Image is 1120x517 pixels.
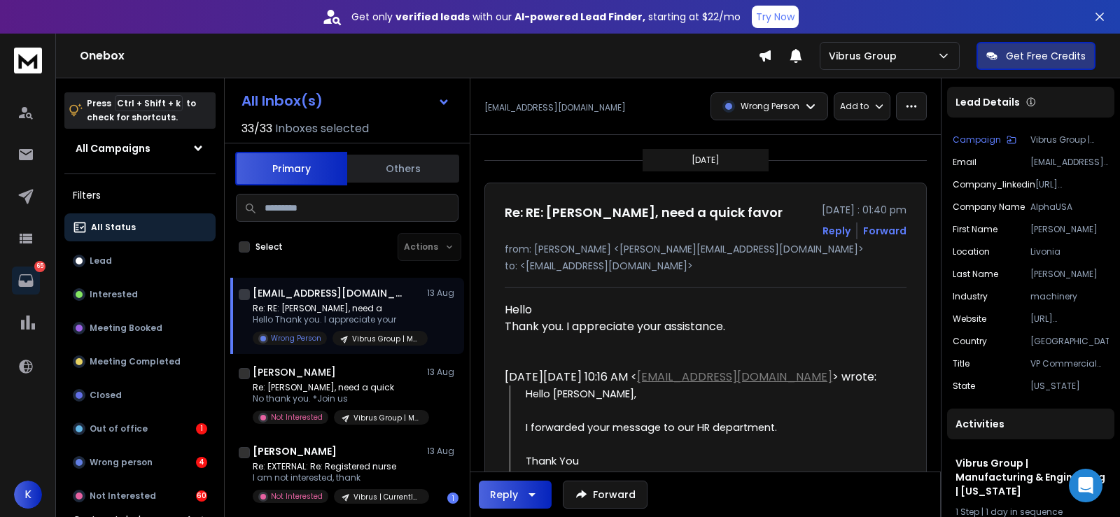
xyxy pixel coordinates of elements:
p: VP Commercial Operations [1030,358,1109,369]
p: Vibrus | Currently Hiring | Nurse [353,492,421,502]
div: Activities [947,409,1114,439]
h1: [EMAIL_ADDRESS][DOMAIN_NAME] [253,286,407,300]
div: Reply [490,488,518,502]
label: Select [255,241,283,253]
p: First Name [953,224,997,235]
strong: AI-powered Lead Finder, [514,10,645,24]
p: [PERSON_NAME] [1030,224,1109,235]
p: to: <[EMAIL_ADDRESS][DOMAIN_NAME]> [505,259,906,273]
p: Get Free Credits [1006,49,1086,63]
div: Thank you. I appreciate your assistance. [505,318,895,335]
button: Campaign [953,134,1016,146]
p: Email [953,157,976,168]
div: Hello [505,302,895,318]
h3: Inboxes selected [275,120,369,137]
p: Campaign [953,134,1001,146]
p: 13 Aug [427,288,458,299]
button: Reply [479,481,552,509]
p: Add to [840,101,869,112]
p: [PERSON_NAME] [1030,269,1109,280]
p: Meeting Booked [90,323,162,334]
button: Meeting Booked [64,314,216,342]
a: 65 [12,267,40,295]
div: 60 [196,490,207,502]
span: Hello [PERSON_NAME], [526,387,636,401]
p: Country [953,336,987,347]
p: [EMAIL_ADDRESS][DOMAIN_NAME] [484,102,626,113]
h1: Vibrus Group | Manufacturing & Engineering | [US_STATE] [955,456,1106,498]
p: Vibrus Group [829,49,902,63]
button: Wrong person4 [64,448,216,476]
div: [DATE][DATE] 10:16 AM < > wrote: [505,369,895,385]
p: Re: RE: [PERSON_NAME], need a [253,303,421,314]
strong: verified leads [395,10,470,24]
p: AlphaUSA [1030,201,1109,213]
p: [EMAIL_ADDRESS][DOMAIN_NAME] [1030,157,1109,168]
p: location [953,246,990,257]
p: Closed [90,390,122,401]
button: K [14,481,42,509]
p: [DATE] : 01:40 pm [822,203,906,217]
h1: Re: RE: [PERSON_NAME], need a quick favor [505,203,783,222]
button: All Campaigns [64,134,216,162]
span: Thank You [526,454,579,468]
button: Not Interested60 [64,482,216,510]
button: Others [347,153,459,184]
p: industry [953,291,988,302]
p: Interested [90,289,138,300]
h1: [PERSON_NAME] [253,365,336,379]
h1: All Inbox(s) [241,94,323,108]
span: I forwarded your message to our HR department. [526,420,777,434]
p: Re: EXTERNAL: Re: Registered nurse [253,461,421,472]
h1: Onebox [80,48,758,64]
p: Hello Thank you. I appreciate your [253,314,421,325]
div: 4 [196,457,207,468]
p: State [953,381,975,392]
button: All Inbox(s) [230,87,461,115]
a: [EMAIL_ADDRESS][DOMAIN_NAME] [637,369,832,385]
p: All Status [91,222,136,233]
span: Ctrl + Shift + k [115,95,183,111]
button: Out of office1 [64,415,216,443]
button: Reply [822,224,850,238]
p: machinery [1030,291,1109,302]
button: Get Free Credits [976,42,1095,70]
p: Not Interested [271,412,323,423]
p: 13 Aug [427,367,458,378]
p: Re: [PERSON_NAME], need a quick [253,382,421,393]
h1: All Campaigns [76,141,150,155]
p: Press to check for shortcuts. [87,97,196,125]
span: 33 / 33 [241,120,272,137]
p: Lead [90,255,112,267]
button: Closed [64,381,216,409]
button: Meeting Completed [64,348,216,376]
p: Not Interested [271,491,323,502]
p: [URL][DOMAIN_NAME][PERSON_NAME][PERSON_NAME] [1035,179,1109,190]
p: Vibrus Group | Manufacturing & Engineering | [US_STATE] [353,413,421,423]
p: title [953,358,969,369]
p: [GEOGRAPHIC_DATA] [1030,336,1109,347]
button: Forward [563,481,647,509]
img: logo [14,48,42,73]
p: Wrong Person [741,101,799,112]
button: Primary [235,152,347,185]
p: Wrong Person [271,333,321,344]
p: Vibrus Group | Manufacturing & Engineering | [US_STATE] [352,334,419,344]
p: company_linkedin [953,179,1035,190]
p: Livonia [1030,246,1109,257]
p: [DATE] [692,155,720,166]
p: Get only with our starting at $22/mo [351,10,741,24]
p: Vibrus Group | Manufacturing & Engineering | [US_STATE] [1030,134,1109,146]
p: Company Name [953,201,1025,213]
p: Not Interested [90,490,156,502]
p: website [953,313,986,325]
h1: [PERSON_NAME] [253,444,337,458]
p: from: [PERSON_NAME] <[PERSON_NAME][EMAIL_ADDRESS][DOMAIN_NAME]> [505,242,906,256]
p: No thank you. *Join us [253,393,421,404]
p: Try Now [756,10,794,24]
p: Out of office [90,423,148,434]
p: 13 Aug [427,446,458,457]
